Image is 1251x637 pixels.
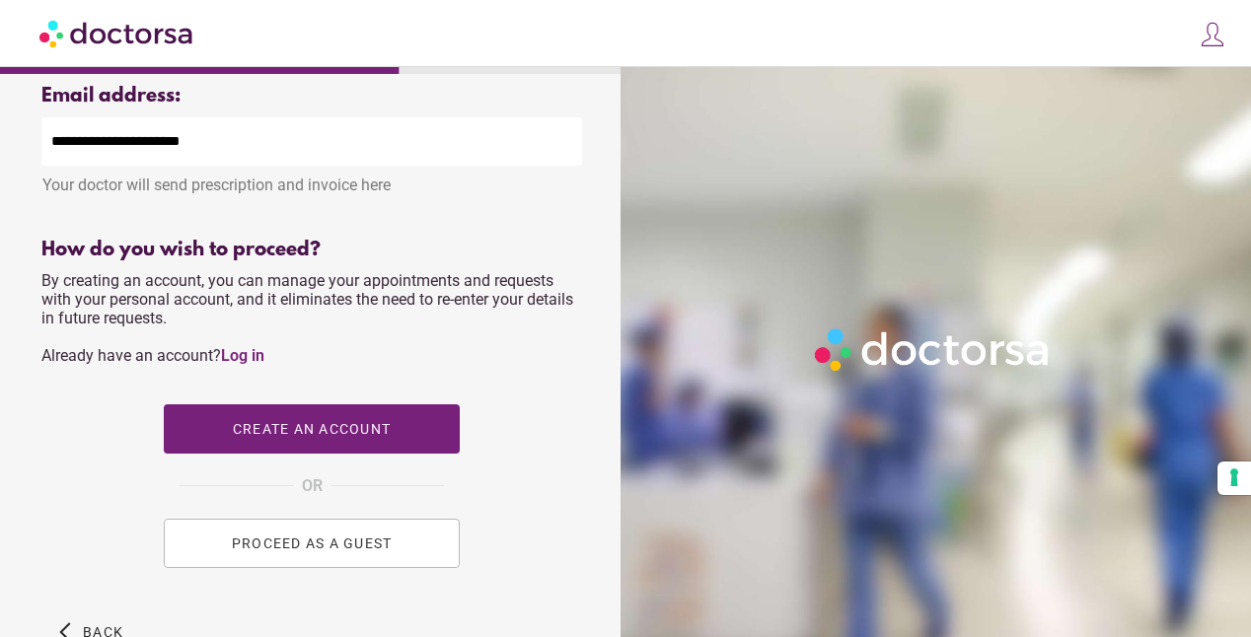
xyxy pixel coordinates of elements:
[164,404,460,454] button: Create an account
[41,85,582,107] div: Email address:
[164,519,460,568] button: PROCEED AS A GUEST
[233,421,391,437] span: Create an account
[41,271,573,365] span: By creating an account, you can manage your appointments and requests with your personal account,...
[808,321,1059,378] img: Logo-Doctorsa-trans-White-partial-flat.png
[1217,461,1251,495] button: Your consent preferences for tracking technologies
[302,473,323,499] span: OR
[41,239,582,261] div: How do you wish to proceed?
[221,346,264,365] a: Log in
[39,11,195,55] img: Doctorsa.com
[1199,21,1226,48] img: icons8-customer-100.png
[41,166,582,194] div: Your doctor will send prescription and invoice here
[232,535,393,551] span: PROCEED AS A GUEST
